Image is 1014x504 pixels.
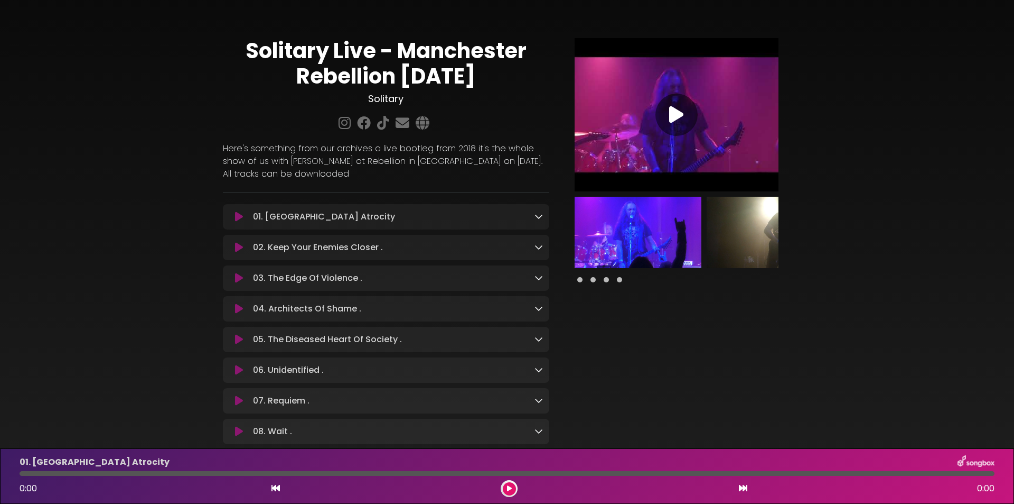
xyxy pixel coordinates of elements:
p: 02. Keep Your Enemies Closer . [253,241,383,254]
h3: Solitary [223,93,549,105]
p: 06. Unidentified . [253,364,324,377]
span: 0:00 [977,482,994,495]
p: 01. [GEOGRAPHIC_DATA] Atrocity [253,210,395,223]
p: 07. Requiem . [253,395,309,407]
p: 03. The Edge Of Violence . [253,272,362,285]
p: Here's something from our archives a live bootleg from 2018 it's the whole show of us with [PERSO... [223,142,549,180]
p: 08. Wait . [253,425,292,438]
h1: Solitary Live - Manchester Rebellion [DATE] [223,38,549,89]
img: DrAV7bORb2zUTuFbd75Y [575,197,701,268]
img: songbox-logo-white.png [957,455,994,469]
img: Video Thumbnail [575,38,778,191]
p: 05. The Diseased Heart Of Society . [253,333,402,346]
p: 01. [GEOGRAPHIC_DATA] Atrocity [20,456,170,469]
p: 04. Architects Of Shame . [253,303,361,315]
span: 0:00 [20,482,37,494]
img: R8MZ3GZHRjeAylCEfuDD [707,197,833,268]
